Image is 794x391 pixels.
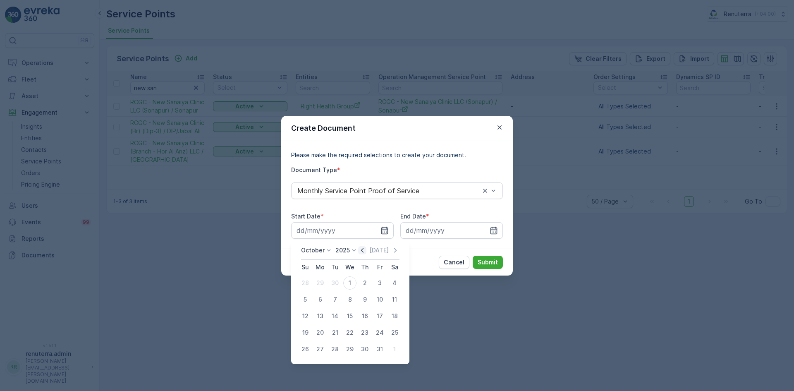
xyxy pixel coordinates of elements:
th: Saturday [387,260,402,275]
p: Please make the required selections to create your document. [291,151,503,159]
div: 31 [373,343,386,356]
div: 16 [358,309,371,323]
div: 14 [328,309,342,323]
div: 17 [373,309,386,323]
div: 3 [373,276,386,290]
th: Sunday [298,260,313,275]
th: Friday [372,260,387,275]
input: dd/mm/yyyy [291,222,394,239]
div: 29 [343,343,356,356]
th: Tuesday [328,260,342,275]
input: dd/mm/yyyy [400,222,503,239]
div: 2 [358,276,371,290]
div: 25 [388,326,401,339]
div: 21 [328,326,342,339]
div: 1 [343,276,356,290]
div: 19 [299,326,312,339]
div: 5 [299,293,312,306]
th: Wednesday [342,260,357,275]
th: Thursday [357,260,372,275]
label: End Date [400,213,426,220]
div: 13 [313,309,327,323]
label: Start Date [291,213,320,220]
div: 1 [388,343,401,356]
div: 26 [299,343,312,356]
div: 7 [328,293,342,306]
div: 30 [358,343,371,356]
div: 20 [313,326,327,339]
div: 30 [328,276,342,290]
div: 28 [328,343,342,356]
p: October [301,246,325,254]
p: [DATE] [369,246,389,254]
div: 29 [313,276,327,290]
p: Cancel [444,258,464,266]
th: Monday [313,260,328,275]
p: Submit [478,258,498,266]
div: 23 [358,326,371,339]
p: Create Document [291,122,356,134]
div: 9 [358,293,371,306]
div: 10 [373,293,386,306]
div: 6 [313,293,327,306]
label: Document Type [291,166,337,173]
div: 15 [343,309,356,323]
div: 12 [299,309,312,323]
div: 27 [313,343,327,356]
div: 8 [343,293,356,306]
div: 28 [299,276,312,290]
button: Cancel [439,256,469,269]
p: 2025 [335,246,350,254]
div: 4 [388,276,401,290]
div: 24 [373,326,386,339]
button: Submit [473,256,503,269]
div: 11 [388,293,401,306]
div: 22 [343,326,356,339]
div: 18 [388,309,401,323]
